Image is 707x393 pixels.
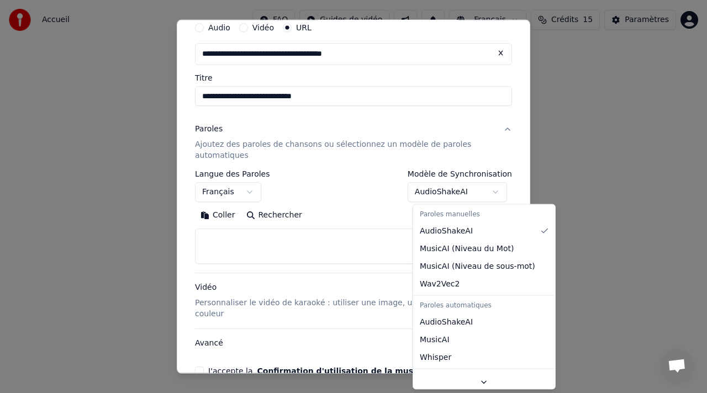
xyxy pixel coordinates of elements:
[420,278,460,289] span: Wav2Vec2
[420,374,444,385] span: Aucun
[420,225,473,236] span: AudioShakeAI
[420,243,514,254] span: MusicAI ( Niveau du Mot )
[420,334,450,345] span: MusicAI
[415,298,553,313] div: Paroles automatiques
[420,316,473,327] span: AudioShakeAI
[415,207,553,222] div: Paroles manuelles
[420,352,451,363] span: Whisper
[420,261,535,272] span: MusicAI ( Niveau de sous-mot )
